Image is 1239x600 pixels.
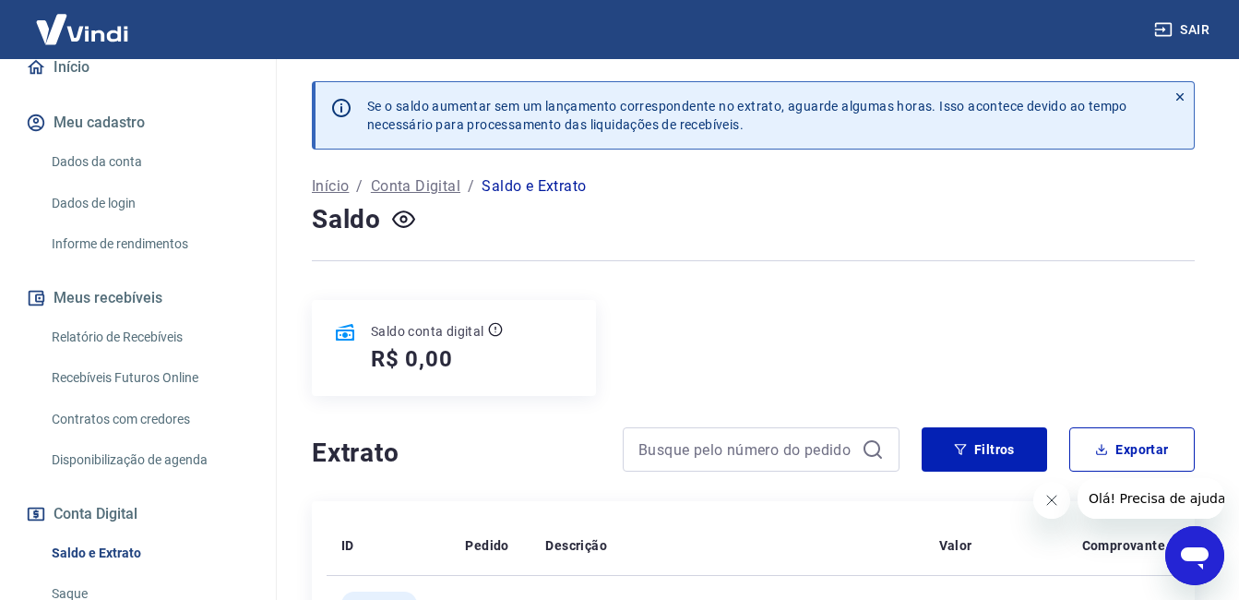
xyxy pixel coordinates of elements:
[312,201,381,238] h4: Saldo
[371,344,453,374] h5: R$ 0,00
[44,143,254,181] a: Dados da conta
[44,225,254,263] a: Informe de rendimentos
[312,435,601,472] h4: Extrato
[22,1,142,57] img: Vindi
[44,401,254,438] a: Contratos com credores
[356,175,363,198] p: /
[1082,536,1165,555] p: Comprovante
[1033,482,1070,519] iframe: Fechar mensagem
[44,359,254,397] a: Recebíveis Futuros Online
[44,318,254,356] a: Relatório de Recebíveis
[468,175,474,198] p: /
[22,102,254,143] button: Meu cadastro
[922,427,1047,472] button: Filtros
[44,534,254,572] a: Saldo e Extrato
[22,494,254,534] button: Conta Digital
[1078,478,1224,519] iframe: Mensagem da empresa
[11,13,155,28] span: Olá! Precisa de ajuda?
[482,175,586,198] p: Saldo e Extrato
[341,536,354,555] p: ID
[44,441,254,479] a: Disponibilização de agenda
[22,278,254,318] button: Meus recebíveis
[465,536,508,555] p: Pedido
[371,175,460,198] a: Conta Digital
[638,436,854,463] input: Busque pelo número do pedido
[312,175,349,198] a: Início
[545,536,607,555] p: Descrição
[939,536,972,555] p: Valor
[1165,526,1224,585] iframe: Botão para abrir a janela de mensagens
[1069,427,1195,472] button: Exportar
[44,185,254,222] a: Dados de login
[22,47,254,88] a: Início
[367,97,1127,134] p: Se o saldo aumentar sem um lançamento correspondente no extrato, aguarde algumas horas. Isso acon...
[1150,13,1217,47] button: Sair
[371,322,484,341] p: Saldo conta digital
